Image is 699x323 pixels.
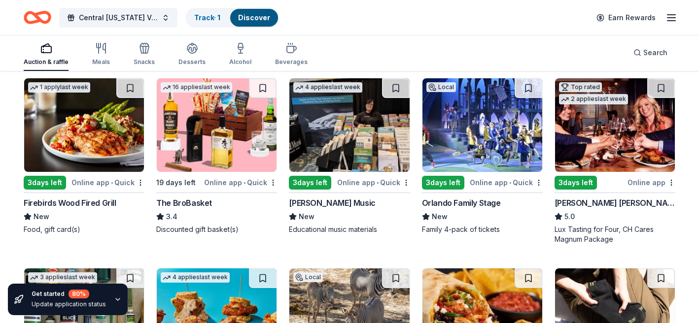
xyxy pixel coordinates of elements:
[156,197,212,209] div: The BroBasket
[564,211,575,223] span: 5.0
[79,12,158,24] span: Central [US_STATE] Veg Fest Animal Haven Silent Auction
[157,78,277,172] img: Image for The BroBasket
[591,9,662,27] a: Earn Rewards
[166,211,177,223] span: 3.4
[28,272,97,283] div: 3 applies last week
[24,38,69,71] button: Auction & raffle
[59,8,177,28] button: Central [US_STATE] Veg Fest Animal Haven Silent Auction
[32,300,106,308] div: Update application status
[229,58,251,66] div: Alcohol
[555,78,675,172] img: Image for Cooper's Hawk Winery and Restaurants
[555,225,675,244] div: Lux Tasting for Four, CH Cares Magnum Package
[559,94,628,104] div: 2 applies last week
[24,78,144,234] a: Image for Firebirds Wood Fired Grill1 applylast week3days leftOnline app•QuickFirebirds Wood Fire...
[156,225,277,234] div: Discounted gift basket(s)
[422,225,543,234] div: Family 4-pack of tickets
[432,211,448,223] span: New
[289,78,409,172] img: Image for Alfred Music
[299,211,315,223] span: New
[626,43,675,63] button: Search
[92,38,110,71] button: Meals
[426,82,456,92] div: Local
[244,179,245,187] span: •
[377,179,379,187] span: •
[204,176,277,189] div: Online app Quick
[275,58,308,66] div: Beverages
[229,38,251,71] button: Alcohol
[134,58,155,66] div: Snacks
[289,78,410,234] a: Image for Alfred Music4 applieslast week3days leftOnline app•Quick[PERSON_NAME] MusicNewEducation...
[185,8,279,28] button: Track· 1Discover
[509,179,511,187] span: •
[28,82,90,93] div: 1 apply last week
[238,13,270,22] a: Discover
[156,78,277,234] a: Image for The BroBasket16 applieslast week19 days leftOnline app•QuickThe BroBasket3.4Discounted ...
[628,176,675,189] div: Online app
[111,179,113,187] span: •
[289,225,410,234] div: Educational music materials
[422,78,542,172] img: Image for Orlando Family Stage
[643,47,667,59] span: Search
[24,225,144,234] div: Food, gift card(s)
[161,272,230,283] div: 4 applies last week
[337,176,410,189] div: Online app Quick
[24,78,144,172] img: Image for Firebirds Wood Fired Grill
[178,38,206,71] button: Desserts
[555,197,675,209] div: [PERSON_NAME] [PERSON_NAME] Winery and Restaurants
[555,176,597,190] div: 3 days left
[422,176,464,190] div: 3 days left
[289,197,375,209] div: [PERSON_NAME] Music
[134,38,155,71] button: Snacks
[161,82,232,93] div: 16 applies last week
[156,177,196,189] div: 19 days left
[289,176,331,190] div: 3 days left
[293,82,362,93] div: 4 applies last week
[178,58,206,66] div: Desserts
[559,82,602,92] div: Top rated
[470,176,543,189] div: Online app Quick
[24,6,51,29] a: Home
[24,176,66,190] div: 3 days left
[24,197,116,209] div: Firebirds Wood Fired Grill
[422,78,543,234] a: Image for Orlando Family StageLocal3days leftOnline app•QuickOrlando Family StageNewFamily 4-pack...
[32,290,106,298] div: Get started
[69,290,89,298] div: 80 %
[422,197,501,209] div: Orlando Family Stage
[555,78,675,244] a: Image for Cooper's Hawk Winery and RestaurantsTop rated2 applieslast week3days leftOnline app[PER...
[71,176,144,189] div: Online app Quick
[34,211,49,223] span: New
[275,38,308,71] button: Beverages
[92,58,110,66] div: Meals
[293,272,323,282] div: Local
[24,58,69,66] div: Auction & raffle
[194,13,220,22] a: Track· 1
